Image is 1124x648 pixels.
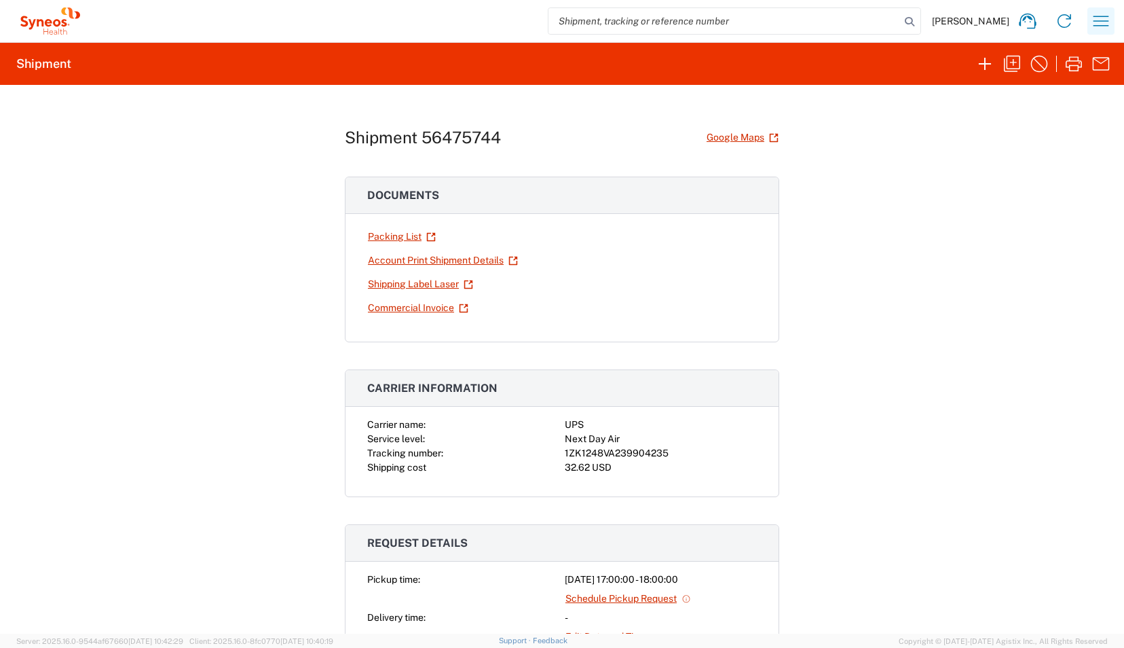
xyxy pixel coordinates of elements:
a: Account Print Shipment Details [367,249,519,272]
a: Support [499,636,533,645]
input: Shipment, tracking or reference number [548,8,900,34]
h2: Shipment [16,56,71,72]
div: 1ZK1248VA239904235 [565,446,757,461]
span: Pickup time: [367,574,420,585]
div: [DATE] 17:00:00 - 18:00:00 [565,573,757,587]
div: UPS [565,418,757,432]
a: Packing List [367,225,436,249]
span: Client: 2025.16.0-8fc0770 [189,637,333,645]
span: Carrier name: [367,419,426,430]
span: Request details [367,537,468,550]
span: [PERSON_NAME] [932,15,1009,27]
span: Copyright © [DATE]-[DATE] Agistix Inc., All Rights Reserved [899,635,1108,647]
span: Carrier information [367,382,498,395]
a: Commercial Invoice [367,296,469,320]
h1: Shipment 56475744 [345,128,501,147]
div: 32.62 USD [565,461,757,475]
span: [DATE] 10:42:29 [128,637,183,645]
span: Documents [367,189,439,202]
a: Google Maps [706,126,779,149]
a: Schedule Pickup Request [565,587,692,611]
span: Delivery time: [367,612,426,623]
a: Shipping Label Laser [367,272,474,296]
div: - [565,611,757,625]
div: Next Day Air [565,432,757,446]
span: Tracking number: [367,448,443,458]
span: Shipping cost [367,462,426,473]
span: Server: 2025.16.0-9544af67660 [16,637,183,645]
span: [DATE] 10:40:19 [280,637,333,645]
a: Feedback [533,636,567,645]
span: Service level: [367,433,425,444]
